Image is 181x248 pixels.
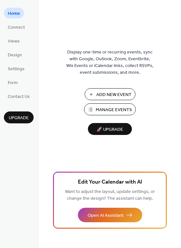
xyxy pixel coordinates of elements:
[4,49,26,60] a: Design
[96,107,132,113] span: Manage Events
[85,88,135,100] button: Add New Event
[9,115,29,121] span: Upgrade
[8,10,20,17] span: Home
[65,187,155,203] span: Want to adjust the layout, update settings, or change the design? The assistant can help.
[88,123,132,135] button: 🚀 Upgrade
[8,66,25,72] span: Settings
[8,24,25,31] span: Connect
[8,38,20,45] span: Views
[4,8,24,18] a: Home
[4,91,34,101] a: Contact Us
[92,125,128,134] span: 🚀 Upgrade
[8,80,18,86] span: Form
[8,52,22,59] span: Design
[78,208,142,222] button: Open AI Assistant
[4,63,28,74] a: Settings
[4,111,34,123] button: Upgrade
[8,93,30,100] span: Contact Us
[4,35,24,46] a: Views
[66,49,154,76] span: Display one-time or recurring events, sync with Google, Outlook, Zoom, Eventbrite, Wix Events or ...
[88,212,123,219] span: Open AI Assistant
[84,103,136,115] button: Manage Events
[4,22,29,32] a: Connect
[78,178,142,187] span: Edit Your Calendar with AI
[4,77,22,88] a: Form
[96,91,132,98] span: Add New Event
